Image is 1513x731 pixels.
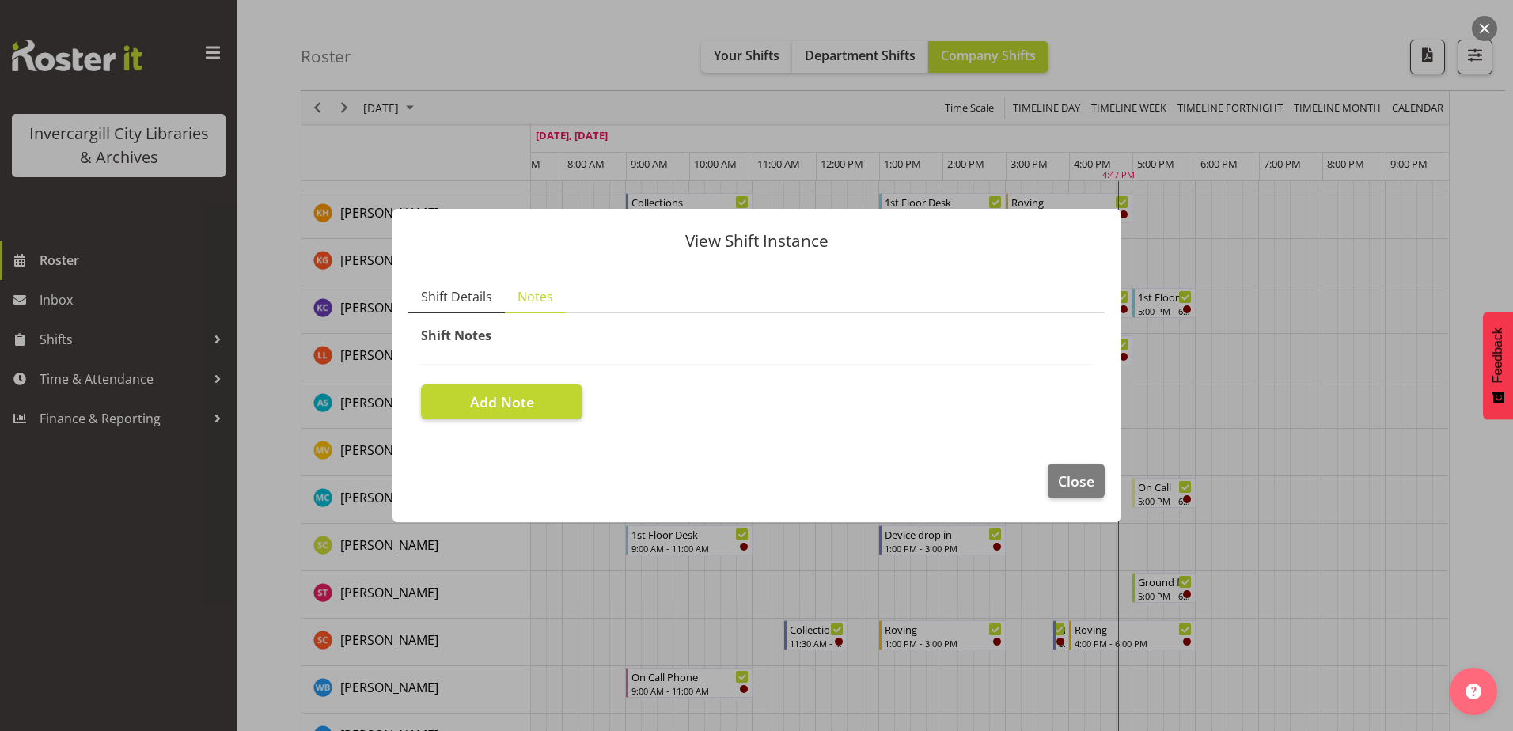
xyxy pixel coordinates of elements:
span: Shift Details [421,287,492,306]
img: help-xxl-2.png [1466,684,1481,699]
button: Feedback - Show survey [1483,312,1513,419]
button: Close [1048,464,1105,498]
span: Close [1058,471,1094,491]
span: Notes [518,287,553,306]
span: Add Note [470,392,534,412]
p: View Shift Instance [408,233,1105,249]
span: Feedback [1491,328,1505,383]
button: Add Note [421,384,582,419]
span: Shift Notes [421,327,491,344]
